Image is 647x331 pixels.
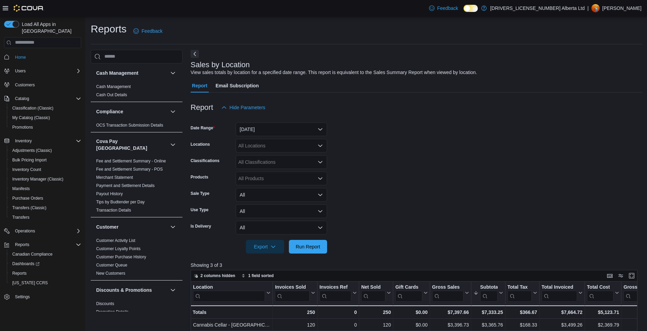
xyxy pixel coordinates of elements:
div: $366.67 [508,308,537,316]
span: Home [15,55,26,60]
span: Load All Apps in [GEOGRAPHIC_DATA] [19,21,81,34]
h3: Compliance [96,108,123,115]
span: Transfers [10,213,81,221]
span: My Catalog (Classic) [12,115,50,120]
a: Cash Out Details [96,92,127,97]
span: Email Subscription [216,79,259,92]
span: Inventory Manager (Classic) [12,176,63,182]
h3: Sales by Location [191,61,250,69]
a: Purchase Orders [10,194,46,202]
button: Inventory Manager (Classic) [7,174,84,184]
div: Invoices Sold [275,284,309,301]
span: Cash Out Details [96,92,127,98]
label: Classifications [191,158,220,163]
a: Canadian Compliance [10,250,55,258]
div: Invoices Sold [275,284,309,290]
span: Inventory [12,137,81,145]
label: Locations [191,142,210,147]
button: Transfers [7,213,84,222]
span: 2 columns hidden [201,273,235,278]
button: Open list of options [318,176,323,181]
button: Users [12,67,28,75]
span: Tips by Budtender per Day [96,199,145,205]
button: Invoices Sold [275,284,315,301]
button: Promotions [7,123,84,132]
button: Next [191,50,199,58]
div: Chris Zimmerman [591,4,600,12]
div: Total Cost [587,284,614,290]
button: Reports [7,269,84,278]
nav: Complex example [4,49,81,320]
span: Bulk Pricing Import [10,156,81,164]
span: Transfers (Classic) [10,204,81,212]
button: Open list of options [318,159,323,165]
div: View sales totals by location for a specified date range. This report is equivalent to the Sales ... [191,69,477,76]
span: Transfers (Classic) [12,205,46,211]
a: OCS Transaction Submission Details [96,123,163,128]
label: Products [191,174,208,180]
span: [US_STATE] CCRS [12,280,48,286]
a: Manifests [10,185,32,193]
a: Payment and Settlement Details [96,183,155,188]
button: Total Tax [508,284,537,301]
h3: Cash Management [96,70,138,76]
a: Fee and Settlement Summary - Online [96,159,166,163]
button: Keyboard shortcuts [606,272,614,280]
span: Manifests [10,185,81,193]
span: Catalog [12,95,81,103]
button: Enter fullscreen [628,272,636,280]
p: [PERSON_NAME] [602,4,642,12]
button: Display options [617,272,625,280]
button: My Catalog (Classic) [7,113,84,123]
button: Total Invoiced [542,284,583,301]
a: [US_STATE] CCRS [10,279,50,287]
a: Discounts [96,301,114,306]
span: Promotions [10,123,81,131]
a: Feedback [131,24,165,38]
h3: Report [191,103,213,112]
label: Is Delivery [191,224,211,229]
div: Totals [193,308,270,316]
a: Settings [12,293,32,301]
div: Discounts & Promotions [91,300,182,327]
button: Reports [12,241,32,249]
a: Home [12,53,29,61]
div: Net Sold [361,284,385,301]
button: Cova Pay [GEOGRAPHIC_DATA] [96,138,167,152]
button: Operations [12,227,38,235]
button: Operations [1,226,84,236]
div: $3,365.76 [473,321,503,329]
div: 0 [319,321,356,329]
span: Catalog [15,96,29,101]
span: Promotions [12,125,33,130]
p: Showing 3 of 3 [191,262,642,269]
span: Inventory Count [12,167,41,172]
button: Transfers (Classic) [7,203,84,213]
span: Transaction Details [96,207,131,213]
div: Subtotal [480,284,498,290]
div: $7,397.66 [432,308,469,316]
a: Cash Management [96,84,131,89]
div: Total Tax [508,284,532,301]
a: Payout History [96,191,123,196]
div: Gift Cards [395,284,422,290]
span: Feedback [437,5,458,12]
button: Catalog [1,94,84,103]
span: Classification (Classic) [12,105,54,111]
a: Bulk Pricing Import [10,156,49,164]
div: $168.33 [508,321,537,329]
div: Location [193,284,265,301]
a: Inventory Count [10,165,44,174]
div: $7,664.72 [542,308,583,316]
button: [DATE] [236,123,327,136]
div: Gross Sales [432,284,464,301]
div: Invoices Ref [319,284,351,290]
p: | [587,4,589,12]
span: Inventory Count [10,165,81,174]
span: Customers [12,81,81,89]
span: Inventory [15,138,32,144]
